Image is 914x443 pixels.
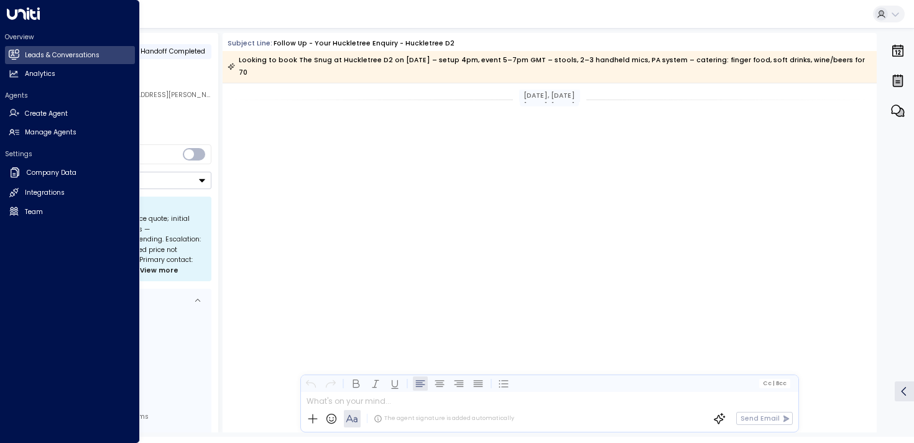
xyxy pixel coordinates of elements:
h2: Team [25,207,43,217]
a: Manage Agents [5,124,135,142]
a: Team [5,203,135,221]
h2: Integrations [25,188,65,198]
a: Integrations [5,184,135,202]
span: Cc Bcc [763,380,787,386]
a: Create Agent [5,105,135,123]
h2: Settings [5,149,135,159]
div: Looking to book The Snug at Huckletree D2 on [DATE] – setup 4pm, event 5–7pm GMT – stools, 2–3 ha... [228,54,871,79]
a: Analytics [5,65,135,83]
span: | [772,380,774,386]
h2: Manage Agents [25,128,76,138]
div: The agent signature is added automatically [374,414,514,423]
span: [PERSON_NAME][EMAIL_ADDRESS][PERSON_NAME][DOMAIN_NAME] [56,90,277,100]
span: View more [140,266,178,276]
div: [DATE], [DATE] [519,90,580,102]
button: Cc|Bcc [759,379,790,388]
span: Handoff Completed [141,47,205,56]
button: Undo [303,376,318,391]
h2: Analytics [25,69,55,79]
button: Redo [323,376,338,391]
h2: Agents [5,91,135,100]
h2: Leads & Conversations [25,50,99,60]
div: Follow up - Your Huckletree Enquiry - Huckletree D2 [274,39,455,49]
a: Leads & Conversations [5,46,135,64]
span: Subject Line: [228,39,272,48]
h2: Create Agent [25,109,68,119]
h2: Company Data [27,168,76,178]
a: Company Data [5,163,135,183]
h2: Overview [5,32,135,42]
